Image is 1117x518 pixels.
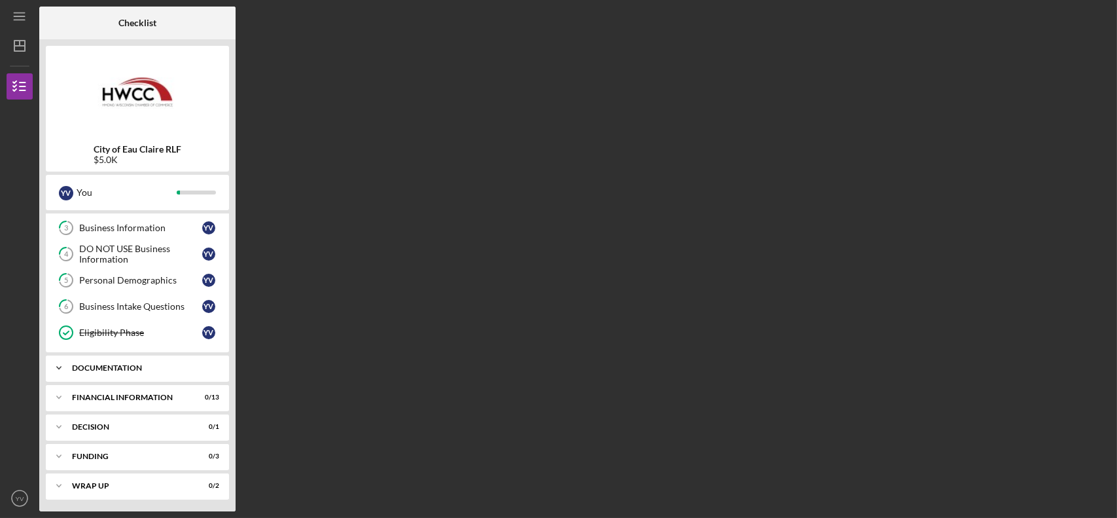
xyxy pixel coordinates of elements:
[79,223,202,233] div: Business Information
[202,274,215,287] div: Y V
[52,267,222,293] a: 5Personal DemographicsYV
[72,364,213,372] div: Documentation
[196,482,219,490] div: 0 / 2
[52,293,222,320] a: 6Business Intake QuestionsYV
[52,320,222,346] a: Eligibility PhaseYV
[94,155,181,165] div: $5.0K
[196,394,219,401] div: 0 / 13
[72,423,186,431] div: Decision
[59,186,73,200] div: Y V
[79,244,202,265] div: DO NOT USE Business Information
[118,18,156,28] b: Checklist
[202,248,215,261] div: Y V
[64,276,68,285] tspan: 5
[72,482,186,490] div: Wrap Up
[64,224,68,232] tspan: 3
[79,275,202,286] div: Personal Demographics
[94,144,181,155] b: City of Eau Claire RLF
[202,300,215,313] div: Y V
[202,326,215,339] div: Y V
[72,453,186,460] div: Funding
[196,453,219,460] div: 0 / 3
[52,215,222,241] a: 3Business InformationYV
[79,327,202,338] div: Eligibility Phase
[64,250,69,259] tspan: 4
[64,303,69,311] tspan: 6
[72,394,186,401] div: Financial Information
[16,495,24,502] text: YV
[7,485,33,511] button: YV
[46,52,229,131] img: Product logo
[79,301,202,312] div: Business Intake Questions
[77,181,177,204] div: You
[202,221,215,234] div: Y V
[196,423,219,431] div: 0 / 1
[52,241,222,267] a: 4DO NOT USE Business InformationYV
